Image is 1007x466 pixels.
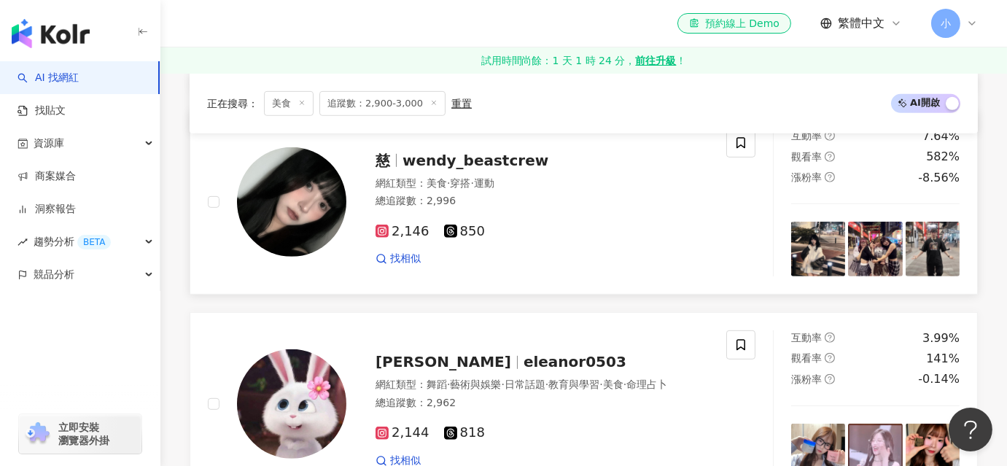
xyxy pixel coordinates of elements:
[505,378,545,390] span: 日常話題
[376,252,421,266] a: 找相似
[825,131,835,141] span: question-circle
[791,332,822,343] span: 互動率
[603,378,623,390] span: 美食
[34,127,64,160] span: 資源庫
[237,349,346,459] img: KOL Avatar
[23,422,52,446] img: chrome extension
[635,53,676,68] strong: 前往升級
[922,128,960,144] div: 7.64%
[922,330,960,346] div: 3.99%
[447,378,450,390] span: ·
[34,225,111,258] span: 趨勢分析
[319,90,446,115] span: 追蹤數：2,900-3,000
[501,378,504,390] span: ·
[450,378,501,390] span: 藝術與娛樂
[825,374,835,384] span: question-circle
[427,177,447,189] span: 美食
[918,371,960,387] div: -0.14%
[376,224,429,239] span: 2,146
[825,152,835,162] span: question-circle
[906,222,960,276] img: post-image
[825,353,835,363] span: question-circle
[791,222,845,276] img: post-image
[77,235,111,249] div: BETA
[545,378,548,390] span: ·
[34,258,74,291] span: 競品分析
[689,16,779,31] div: 預約線上 Demo
[427,378,447,390] span: 舞蹈
[58,421,109,447] span: 立即安裝 瀏覽器外掛
[825,172,835,182] span: question-circle
[791,352,822,364] span: 觀看率
[376,425,429,440] span: 2,144
[237,147,346,257] img: KOL Avatar
[825,333,835,343] span: question-circle
[474,177,494,189] span: 運動
[18,202,76,217] a: 洞察報告
[18,71,79,85] a: searchAI 找網紅
[403,152,548,169] span: wendy_beastcrew
[376,152,390,169] span: 慈
[599,378,602,390] span: ·
[376,194,709,209] div: 總追蹤數 ： 2,996
[548,378,599,390] span: 教育與學習
[444,425,485,440] span: 818
[926,149,960,165] div: 582%
[18,237,28,247] span: rise
[444,224,485,239] span: 850
[18,169,76,184] a: 商案媒合
[918,170,960,186] div: -8.56%
[390,252,421,266] span: 找相似
[791,171,822,183] span: 漲粉率
[12,19,90,48] img: logo
[926,351,960,367] div: 141%
[949,408,992,451] iframe: Help Scout Beacon - Open
[791,373,822,385] span: 漲粉率
[376,353,511,370] span: [PERSON_NAME]
[450,177,470,189] span: 穿搭
[451,97,472,109] div: 重置
[838,15,884,31] span: 繁體中文
[626,378,667,390] span: 命理占卜
[190,110,978,295] a: KOL Avatar慈wendy_beastcrew網紅類型：美食·穿搭·運動總追蹤數：2,9962,146850找相似互動率question-circle7.64%觀看率question-ci...
[376,378,709,392] div: 網紅類型 ：
[18,104,66,118] a: 找貼文
[376,396,709,411] div: 總追蹤數 ： 2,962
[160,47,1007,74] a: 試用時間尚餘：1 天 1 時 24 分，前往升級！
[19,414,141,454] a: chrome extension立即安裝 瀏覽器外掛
[376,176,709,191] div: 網紅類型 ：
[623,378,626,390] span: ·
[264,90,314,115] span: 美食
[791,151,822,163] span: 觀看率
[677,13,791,34] a: 預約線上 Demo
[941,15,951,31] span: 小
[470,177,473,189] span: ·
[524,353,626,370] span: eleanor0503
[447,177,450,189] span: ·
[791,130,822,141] span: 互動率
[207,97,258,109] span: 正在搜尋 ：
[848,222,902,276] img: post-image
